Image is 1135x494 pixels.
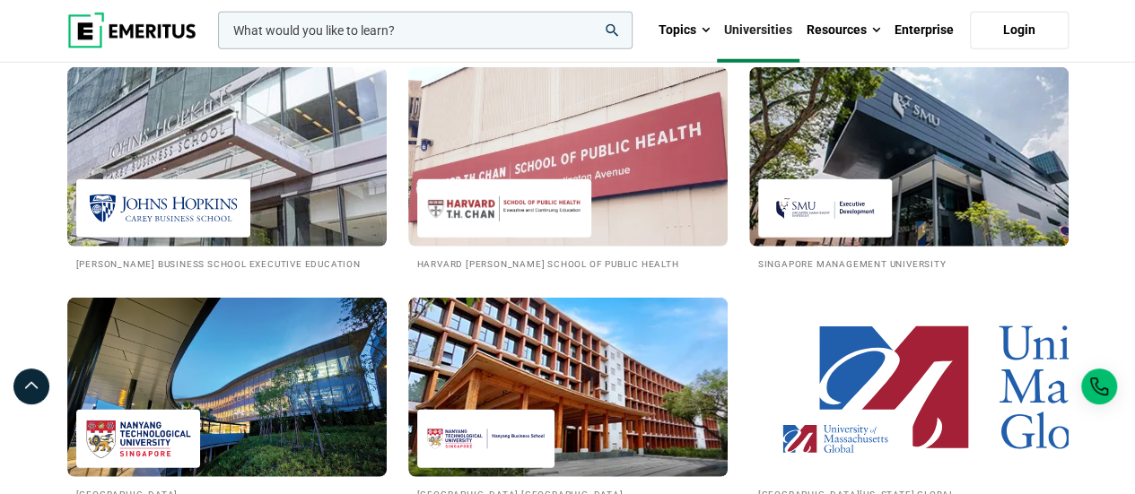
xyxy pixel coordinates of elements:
img: Universities We Work With [749,67,1069,247]
h2: [PERSON_NAME] Business School Executive Education [76,256,378,271]
img: Singapore Management University [767,188,884,229]
img: Harvard T.H. Chan School of Public Health [426,188,582,229]
h2: Singapore Management University [758,256,1060,271]
img: Johns Hopkins Carey Business School Executive Education [85,188,241,229]
a: Universities We Work With Harvard T.H. Chan School of Public Health Harvard [PERSON_NAME] School ... [408,67,728,271]
img: Nanyang Technological University [85,419,192,459]
a: Universities We Work With Singapore Management University Singapore Management University [749,67,1069,271]
img: Universities We Work With [749,298,1069,477]
img: Universities We Work With [67,67,387,247]
img: University of Massachusetts Global [767,419,904,459]
a: Universities We Work With Johns Hopkins Carey Business School Executive Education [PERSON_NAME] B... [67,67,387,271]
img: Nanyang Technological University Nanyang Business School [426,419,546,459]
img: Universities We Work With [408,67,728,247]
img: Universities We Work With [408,298,728,477]
a: Login [970,12,1069,49]
img: Universities We Work With [67,298,387,477]
h2: Harvard [PERSON_NAME] School of Public Health [417,256,719,271]
input: woocommerce-product-search-field-0 [218,12,633,49]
